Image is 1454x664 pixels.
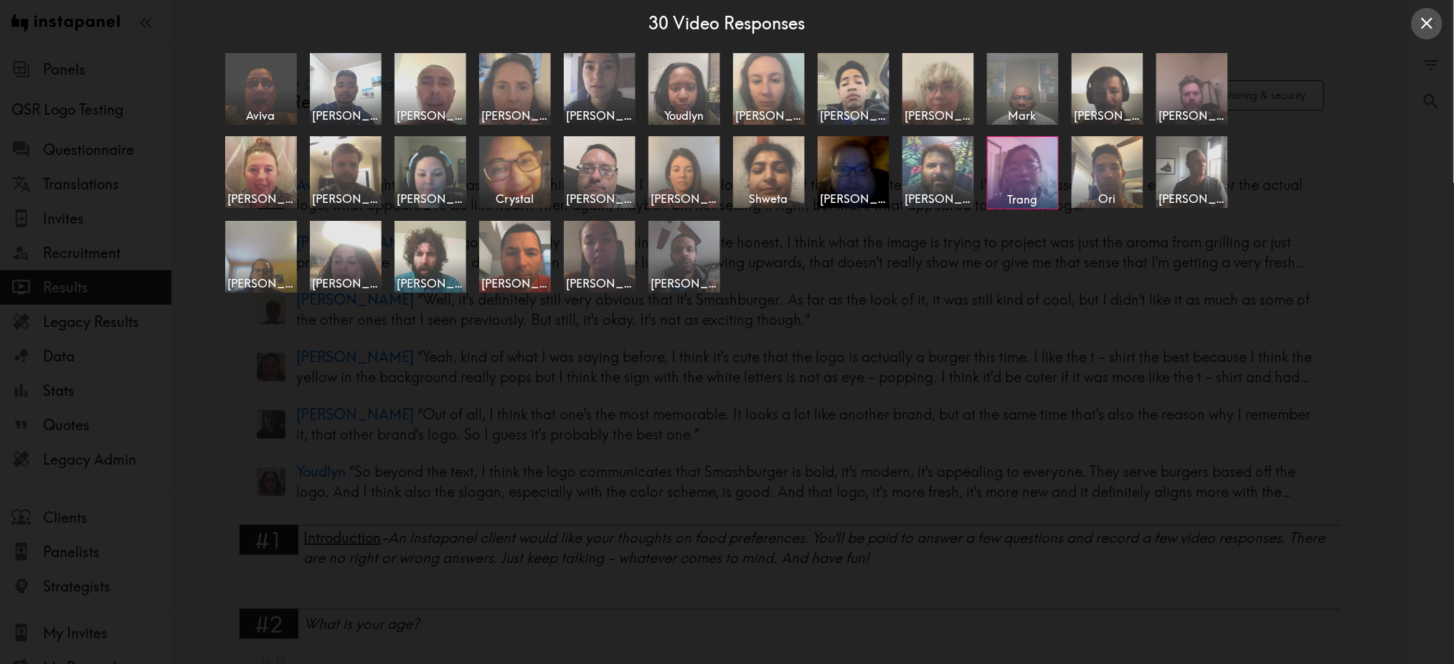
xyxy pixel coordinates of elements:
[733,53,806,125] a: [PERSON_NAME]
[736,191,802,207] span: Shweta
[482,108,548,123] span: [PERSON_NAME]
[987,53,1060,125] a: Mark
[1156,136,1229,208] a: [PERSON_NAME]
[990,108,1056,123] span: Mark
[482,191,548,207] span: Crystal
[564,136,637,208] a: [PERSON_NAME]
[397,275,463,291] span: [PERSON_NAME]
[1075,191,1141,207] span: Ori
[225,53,298,125] a: Aviva
[567,191,633,207] span: [PERSON_NAME]
[651,191,717,207] span: [PERSON_NAME]
[1412,8,1443,39] button: Close expanded view
[228,191,294,207] span: [PERSON_NAME]
[649,11,806,36] h4: 30 Video Responses
[482,275,548,291] span: [PERSON_NAME]
[479,221,552,293] a: [PERSON_NAME]
[648,221,722,293] a: [PERSON_NAME]
[902,136,976,208] a: [PERSON_NAME]
[479,136,552,208] a: Crystal
[564,53,637,125] a: [PERSON_NAME]
[225,136,298,208] a: [PERSON_NAME]
[228,275,294,291] span: [PERSON_NAME]
[228,108,294,123] span: Aviva
[310,53,383,125] a: [PERSON_NAME]
[1159,191,1225,207] span: [PERSON_NAME]
[648,53,722,125] a: Youdlyn
[651,108,717,123] span: Youdlyn
[225,221,298,293] a: [PERSON_NAME]
[1072,136,1145,208] a: Ori
[313,108,379,123] span: [PERSON_NAME]
[987,136,1060,209] a: Trang
[313,275,379,291] span: [PERSON_NAME]
[902,53,976,125] a: [PERSON_NAME]
[310,136,383,208] a: [PERSON_NAME]
[821,191,887,207] span: [PERSON_NAME]
[818,136,891,208] a: [PERSON_NAME]
[310,221,383,293] a: [PERSON_NAME]
[395,136,468,208] a: [PERSON_NAME]
[821,108,887,123] span: [PERSON_NAME]
[567,275,633,291] span: [PERSON_NAME]
[905,108,971,123] span: [PERSON_NAME]
[651,275,717,291] span: [PERSON_NAME]
[736,108,802,123] span: [PERSON_NAME]
[479,53,552,125] a: [PERSON_NAME]
[648,136,722,208] a: [PERSON_NAME]
[1156,53,1229,125] a: [PERSON_NAME]
[733,136,806,208] a: Shweta
[564,221,637,293] a: [PERSON_NAME]
[395,221,468,293] a: [PERSON_NAME]
[1159,108,1225,123] span: [PERSON_NAME]
[313,191,379,207] span: [PERSON_NAME]
[818,53,891,125] a: [PERSON_NAME]
[397,191,463,207] span: [PERSON_NAME]
[991,191,1055,207] span: Trang
[1075,108,1141,123] span: [PERSON_NAME]
[567,108,633,123] span: [PERSON_NAME]
[395,53,468,125] a: [PERSON_NAME]
[905,191,971,207] span: [PERSON_NAME]
[397,108,463,123] span: [PERSON_NAME]
[1072,53,1145,125] a: [PERSON_NAME]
